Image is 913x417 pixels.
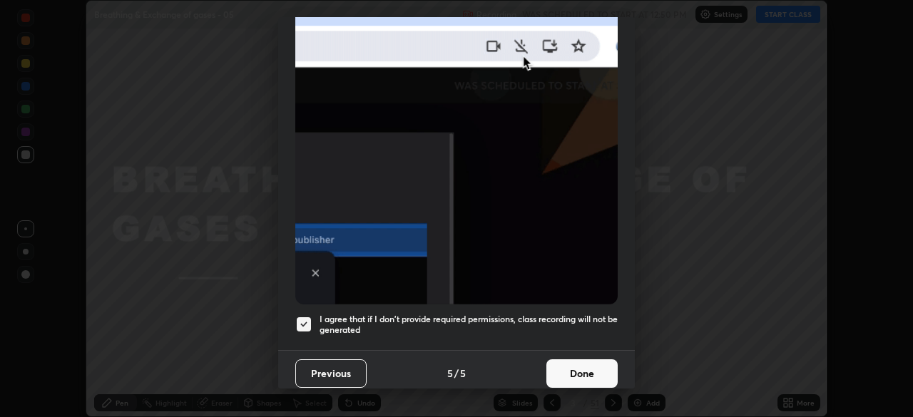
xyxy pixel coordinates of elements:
[546,359,618,388] button: Done
[447,366,453,381] h4: 5
[454,366,459,381] h4: /
[460,366,466,381] h4: 5
[295,359,367,388] button: Previous
[320,314,618,336] h5: I agree that if I don't provide required permissions, class recording will not be generated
